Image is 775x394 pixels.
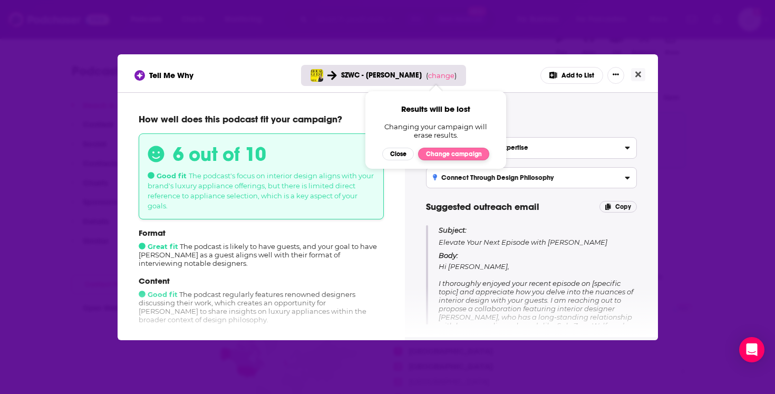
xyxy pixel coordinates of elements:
h3: Connect Through Design Philosophy [433,174,554,181]
button: Show More Button [607,67,624,84]
p: Elevate Your Next Episode with [PERSON_NAME] [439,225,637,247]
div: Open Intercom Messenger [739,337,764,362]
span: Changing your campaign will erase results. [383,122,488,139]
div: The podcast regularly features renowned designers discussing their work, which creates an opportu... [139,276,384,324]
button: Add to List [540,67,603,84]
span: The podcast's focus on interior design aligns with your brand's luxury appliance offerings, but t... [148,171,374,210]
span: Great fit [139,242,178,251]
span: Good fit [139,290,178,299]
span: Good fit [148,171,187,180]
button: Close [631,68,645,81]
span: Results will be lost [401,104,470,114]
span: ( ) [426,71,457,80]
h4: Tips for pitching [426,113,637,125]
span: Subject: [439,225,467,235]
span: Body: [439,251,458,260]
span: SZWC - [PERSON_NAME] [341,71,422,80]
button: Change campaign [418,148,489,160]
span: Tell Me Why [149,70,193,80]
p: Content [139,276,384,286]
img: tell me why sparkle [136,72,143,79]
span: Suggested outreach email [426,201,539,213]
div: The podcast is likely to have guests, and your goal to have [PERSON_NAME] as a guest aligns well ... [139,228,384,267]
span: change [428,71,454,80]
p: Format [139,228,384,238]
h3: 6 out of 10 [173,142,266,166]
button: Close [382,148,414,160]
img: House Guest by Country & Town House | Interior Designer Interviews [311,69,323,82]
p: How well does this podcast fit your campaign? [139,113,384,125]
span: Copy [615,203,631,210]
